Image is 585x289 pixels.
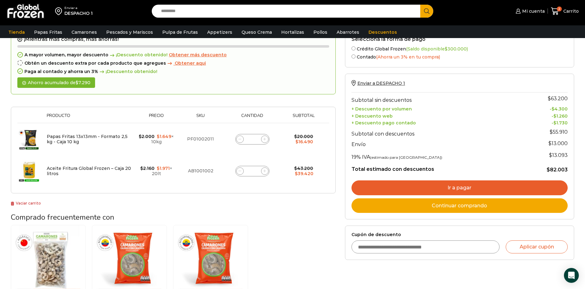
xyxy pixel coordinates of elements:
div: Paga al contado y ahorra un 3% [17,69,329,74]
a: Continuar comprando [351,198,568,213]
th: Subtotal con descuentos [351,126,522,138]
label: Crédito Global Frozen [351,45,568,52]
input: Product quantity [248,135,257,144]
div: Open Intercom Messenger [564,268,579,283]
label: Cupón de descuento [351,232,568,237]
bdi: 4.300 [552,106,568,112]
bdi: 16.490 [295,139,313,144]
bdi: 2.160 [140,166,155,171]
bdi: 1.649 [157,134,171,139]
span: $ [549,152,552,158]
span: $ [157,134,159,139]
h2: ¡Mientras más compras, más ahorras! [17,36,329,42]
a: Enviar a DESPACHO 1 [351,80,405,86]
span: Comprado frecuentemente con [11,212,114,222]
a: Obtener más descuento [169,52,227,58]
a: Mi cuenta [514,5,544,17]
span: Obtener aqui [175,60,206,66]
span: $ [547,167,550,173]
span: $ [548,96,551,101]
a: Obtener aqui [166,61,206,66]
span: $ [550,129,553,135]
span: $ [294,166,297,171]
th: Cantidad [223,113,282,123]
td: × 20lt [134,155,178,187]
a: Papas Fritas 13x13mm - Formato 2,5 kg - Caja 10 kg [47,134,128,144]
span: $ [295,171,298,176]
bdi: 20.000 [294,134,313,139]
a: Appetizers [204,26,235,38]
a: Papas Fritas [31,26,65,38]
span: Carrito [562,8,579,14]
img: address-field-icon.svg [55,6,64,16]
span: $ [548,140,552,146]
input: Crédito Global Frozen(Saldo disponible$300.000) [351,46,356,50]
a: 2 Carrito [551,4,579,19]
span: $ [553,113,556,119]
a: Pollos [310,26,330,38]
th: Precio [134,113,178,123]
a: Pescados y Mariscos [103,26,156,38]
td: AB1001002 [178,155,223,187]
bdi: 2.000 [139,134,155,139]
a: Abarrotes [334,26,362,38]
span: 2 [557,6,562,11]
bdi: 1.730 [553,120,568,126]
a: Ir a pagar [351,180,568,195]
a: Aceite Fritura Global Frozen – Caja 20 litros [47,166,131,176]
a: Vaciar carrito [11,201,41,205]
bdi: 13.000 [548,140,568,146]
span: $ [294,134,297,139]
h2: Selecciona la forma de pago [351,36,568,42]
span: $ [76,80,78,85]
th: Subtotal [282,113,326,123]
input: Product quantity [248,167,257,175]
div: Enviar a [64,6,93,10]
span: (Ahorra un 3% en tu compra) [376,54,440,60]
small: (estimado para [GEOGRAPHIC_DATA]) [370,155,442,160]
a: Pulpa de Frutas [159,26,201,38]
bdi: 55.910 [550,129,568,135]
span: $ [295,139,298,144]
th: Subtotal sin descuentos [351,92,522,105]
bdi: 82.003 [547,167,568,173]
span: $ [157,166,159,171]
bdi: 7.290 [76,80,90,85]
th: Producto [44,113,134,123]
span: $ [552,106,554,112]
a: Queso Crema [238,26,275,38]
span: ¡Descuento obtenido! [108,52,168,58]
span: Mi cuenta [521,8,545,14]
div: Obtén un descuento extra por cada producto que agregues [17,61,329,66]
a: Tienda [5,26,28,38]
span: $ [140,166,143,171]
div: Ahorro acumulado de [17,77,95,88]
input: Contado(Ahorra un 3% en tu compra) [351,54,356,58]
div: A mayor volumen, mayor descuento [17,52,329,58]
td: - [522,119,568,126]
th: + Descuento pago contado [351,119,522,126]
span: Enviar a DESPACHO 1 [357,80,405,86]
div: DESPACHO 1 [64,10,93,16]
bdi: 39.420 [295,171,313,176]
span: ¡Descuento obtenido! [98,69,157,74]
td: PF01002011 [178,123,223,155]
bdi: 63.200 [548,96,568,101]
span: $ [553,120,556,126]
td: - [522,105,568,112]
bdi: 1.971 [157,166,170,171]
th: Envío [351,138,522,149]
label: Contado [351,53,568,60]
th: Sku [178,113,223,123]
button: Search button [420,5,433,18]
a: Descuentos [365,26,400,38]
bdi: 43.200 [294,166,313,171]
th: + Descuento web [351,112,522,119]
td: - [522,112,568,119]
a: Camarones [68,26,100,38]
span: 13.093 [549,152,568,158]
span: $ [445,46,447,52]
span: (Saldo disponible ) [406,46,468,52]
th: Total estimado con descuentos [351,161,522,173]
